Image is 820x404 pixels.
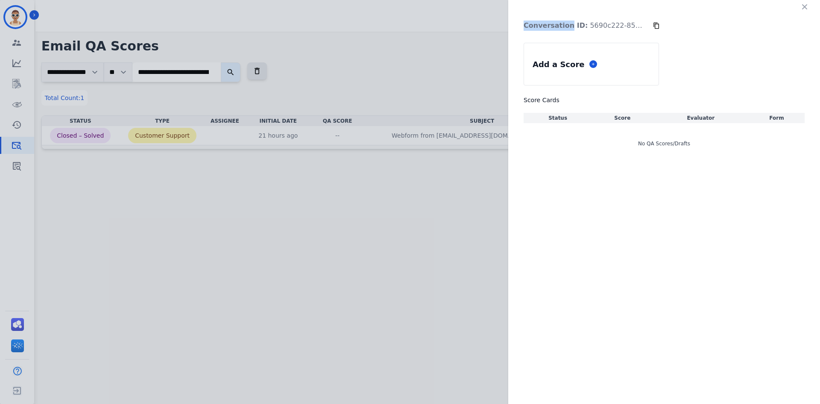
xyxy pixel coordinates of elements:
[749,113,805,123] th: Form
[524,21,588,29] strong: Conversation ID:
[517,17,653,34] p: 5690c222-8515-4439-a285-0ef9455a7c9c
[524,132,805,156] div: No QA Scores/Drafts
[531,57,586,72] div: Add a Score
[653,113,749,123] th: Evaluator
[592,113,653,123] th: Score
[524,96,805,104] h3: Score Cards
[524,113,592,123] th: Status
